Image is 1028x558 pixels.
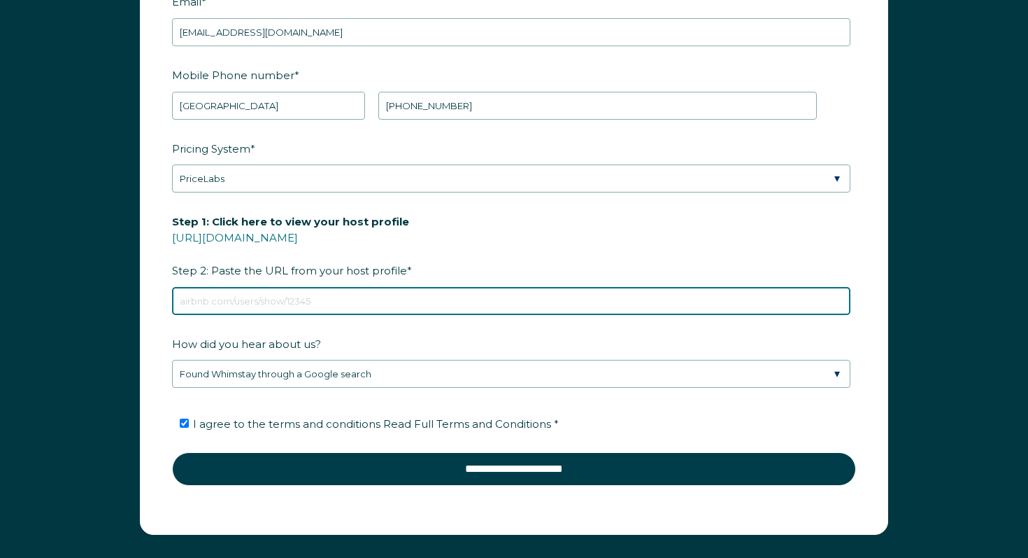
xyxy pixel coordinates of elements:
span: Step 1: Click here to view your host profile [172,211,409,232]
span: How did you hear about us? [172,333,321,355]
span: Read Full Terms and Conditions [383,417,551,431]
span: Step 2: Paste the URL from your host profile [172,211,409,281]
span: Mobile Phone number [172,64,294,86]
input: airbnb.com/users/show/12345 [172,287,850,315]
span: Pricing System [172,138,250,160]
a: [URL][DOMAIN_NAME] [172,231,298,244]
a: Read Full Terms and Conditions [380,417,554,431]
span: I agree to the terms and conditions [193,417,559,431]
input: I agree to the terms and conditions Read Full Terms and Conditions * [180,419,189,428]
